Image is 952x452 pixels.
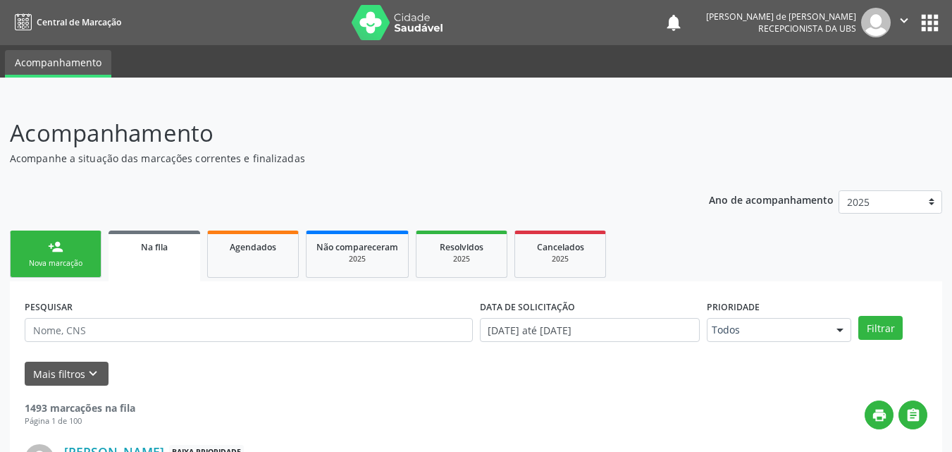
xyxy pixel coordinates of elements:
p: Ano de acompanhamento [709,190,834,208]
strong: 1493 marcações na fila [25,401,135,415]
button:  [898,401,927,429]
div: person_add [48,239,63,255]
span: Todos [712,323,822,337]
div: 2025 [426,254,497,264]
button: Mais filtroskeyboard_arrow_down [25,362,109,386]
a: Central de Marcação [10,11,121,34]
a: Acompanhamento [5,50,111,78]
span: Na fila [141,241,168,253]
label: Prioridade [707,296,760,318]
i: keyboard_arrow_down [85,366,101,381]
span: Cancelados [537,241,584,253]
span: Resolvidos [440,241,483,253]
i:  [896,13,912,28]
div: Página 1 de 100 [25,415,135,427]
label: PESQUISAR [25,296,73,318]
button: print [865,401,894,429]
button:  [891,8,917,37]
p: Acompanhamento [10,116,662,151]
img: img [861,8,891,37]
span: Central de Marcação [37,16,121,28]
span: Não compareceram [316,241,398,253]
div: 2025 [316,254,398,264]
input: Selecione um intervalo [480,318,700,342]
button: notifications [664,13,684,32]
label: DATA DE SOLICITAÇÃO [480,296,575,318]
button: Filtrar [858,316,903,340]
p: Acompanhe a situação das marcações correntes e finalizadas [10,151,662,166]
input: Nome, CNS [25,318,473,342]
span: Agendados [230,241,276,253]
button: apps [917,11,942,35]
div: 2025 [525,254,595,264]
i: print [872,408,887,423]
div: [PERSON_NAME] de [PERSON_NAME] [706,11,856,23]
div: Nova marcação [20,258,91,269]
span: Recepcionista da UBS [758,23,856,35]
i:  [905,408,921,423]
